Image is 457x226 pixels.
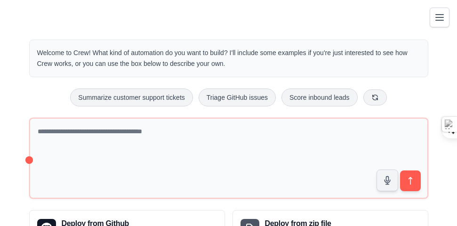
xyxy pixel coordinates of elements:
button: Toggle navigation [430,8,449,27]
button: Summarize customer support tickets [70,89,192,106]
iframe: Chat Widget [410,181,457,226]
p: Welcome to Crew! What kind of automation do you want to build? I'll include some examples if you'... [37,48,420,69]
button: Triage GitHub issues [199,89,276,106]
button: Score inbound leads [281,89,358,106]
